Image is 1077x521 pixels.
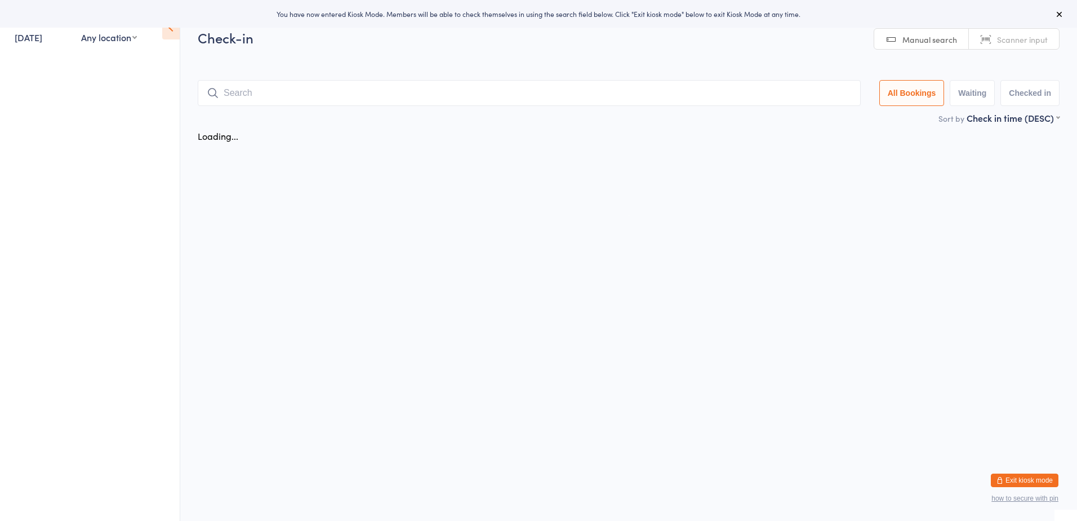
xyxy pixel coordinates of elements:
[879,80,945,106] button: All Bookings
[198,130,238,142] div: Loading...
[938,113,964,124] label: Sort by
[81,31,137,43] div: Any location
[967,112,1060,124] div: Check in time (DESC)
[198,28,1060,47] h2: Check-in
[902,34,957,45] span: Manual search
[18,9,1059,19] div: You have now entered Kiosk Mode. Members will be able to check themselves in using the search fie...
[198,80,861,106] input: Search
[991,494,1058,502] button: how to secure with pin
[991,474,1058,487] button: Exit kiosk mode
[950,80,995,106] button: Waiting
[1000,80,1060,106] button: Checked in
[997,34,1048,45] span: Scanner input
[15,31,42,43] a: [DATE]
